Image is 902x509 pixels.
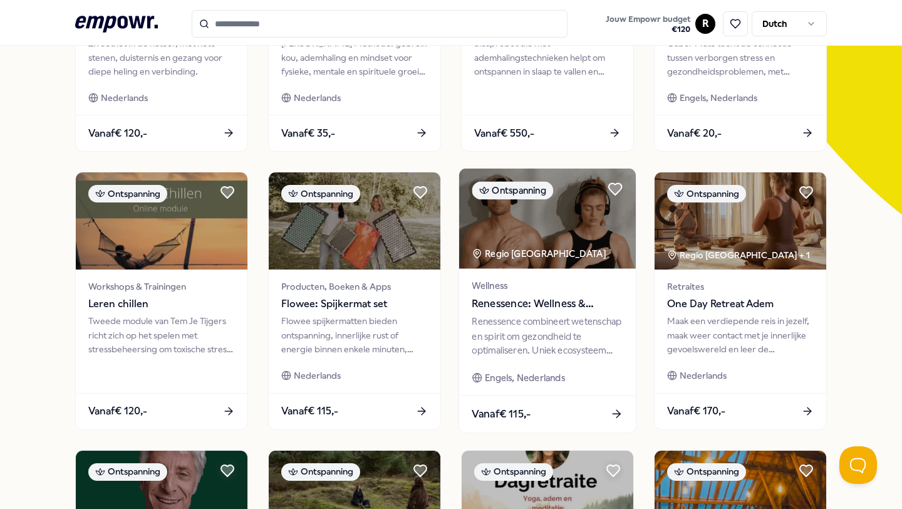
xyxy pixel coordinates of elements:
span: Nederlands [294,369,341,382]
div: Ontspanning [472,182,553,200]
span: Nederlands [294,91,341,105]
span: Vanaf € 115,- [281,403,338,419]
span: Vanaf € 170,- [667,403,725,419]
div: Zweethut in de natuur, met hete stenen, duisternis en gezang voor diepe heling en verbinding. [88,36,235,78]
img: package image [459,169,636,269]
a: Jouw Empowr budget€120 [601,11,695,37]
span: Vanaf € 120,- [88,403,147,419]
span: Producten, Boeken & Apps [281,280,428,293]
div: Regio [GEOGRAPHIC_DATA] + 1 [667,248,810,262]
a: package imageOntspanningWorkshops & TrainingenLeren chillenTweede module van Tem Je Tijgers richt... [75,172,248,429]
span: Engels, Nederlands [485,370,565,385]
button: R [695,14,715,34]
a: package imageOntspanningProducten, Boeken & AppsFlowee: Spijkermat setFlowee spijkermatten bieden... [268,172,441,429]
div: Maak een verdiepende reis in jezelf, maak weer contact met je innerlijke gevoelswereld en leer de... [667,314,814,356]
span: Vanaf € 20,- [667,125,722,142]
span: Nederlands [101,91,148,105]
div: Slaaprobot die met ademhalingstechnieken helpt om ontspannen in slaap te vallen en verfrist wakke... [474,36,621,78]
div: [PERSON_NAME] Methode: gebruik kou, ademhaling en mindset voor fysieke, mentale en spirituele gro... [281,36,428,78]
input: Search for products, categories or subcategories [192,10,568,38]
div: Flowee spijkermatten bieden ontspanning, innerlijke rust of energie binnen enkele minuten, ideaal... [281,314,428,356]
span: Leren chillen [88,296,235,312]
span: Vanaf € 35,- [281,125,335,142]
div: Ontspanning [88,185,167,202]
div: Ontspanning [474,463,553,481]
span: Vanaf € 115,- [472,406,531,422]
span: Nederlands [680,369,727,382]
div: Ontspanning [667,463,746,481]
span: € 120 [606,24,690,34]
span: Engels, Nederlands [680,91,757,105]
img: package image [655,172,826,270]
div: Ontspanning [88,463,167,481]
div: Ontspanning [667,185,746,202]
div: Ontspanning [281,463,360,481]
span: Jouw Empowr budget [606,14,690,24]
div: Renessence combineert wetenschap en spirit om gezondheid te optimaliseren. Uniek ecosysteem voor ... [472,315,623,358]
div: Regio [GEOGRAPHIC_DATA] [472,246,608,261]
img: package image [269,172,440,270]
span: Workshops & Trainingen [88,280,235,293]
div: Ontspanning [281,185,360,202]
div: Gabor Maté toont de connectie tussen verborgen stress en gezondheidsproblemen, met wetenschappeli... [667,36,814,78]
span: Wellness [472,279,623,293]
div: Tweede module van Tem Je Tijgers richt zich op het spelen met stressbeheersing om toxische stress... [88,314,235,356]
span: One Day Retreat Adem [667,296,814,312]
img: package image [76,172,247,270]
iframe: Help Scout Beacon - Open [839,446,877,484]
a: package imageOntspanningRegio [GEOGRAPHIC_DATA] + 1RetraitesOne Day Retreat AdemMaak een verdiepe... [654,172,827,429]
span: Vanaf € 550,- [474,125,534,142]
span: Flowee: Spijkermat set [281,296,428,312]
button: Jouw Empowr budget€120 [603,12,693,37]
span: Vanaf € 120,- [88,125,147,142]
span: Renessence: Wellness & Mindfulness [472,296,623,312]
span: Retraites [667,280,814,293]
a: package imageOntspanningRegio [GEOGRAPHIC_DATA] WellnessRenessence: Wellness & MindfulnessRenesse... [459,168,636,434]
